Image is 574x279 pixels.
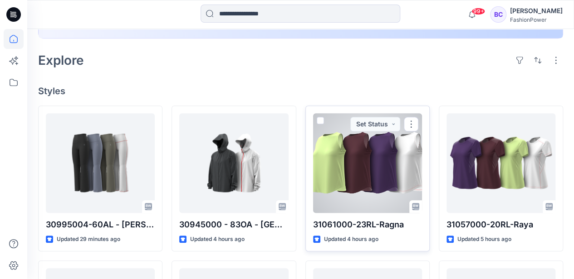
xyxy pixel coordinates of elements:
p: Updated 29 minutes ago [57,235,120,244]
span: 99+ [471,8,485,15]
a: 30945000 - 83OA - Nori [179,113,288,213]
h2: Explore [38,53,84,67]
p: 30995004-60AL - [PERSON_NAME] [46,218,155,231]
a: 31057000-20RL-Raya [446,113,555,213]
p: Updated 5 hours ago [457,235,511,244]
h4: Styles [38,86,563,96]
a: 30995004-60AL - Frida [46,113,155,213]
p: Updated 4 hours ago [324,235,378,244]
div: FashionPower [510,16,563,23]
p: 31061000-23RL-Ragna [313,218,422,231]
p: Updated 4 hours ago [190,235,245,244]
a: 31061000-23RL-Ragna [313,113,422,213]
p: 31057000-20RL-Raya [446,218,555,231]
p: 30945000 - 83OA - [GEOGRAPHIC_DATA] [179,218,288,231]
div: [PERSON_NAME] [510,5,563,16]
div: BC [490,6,506,23]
